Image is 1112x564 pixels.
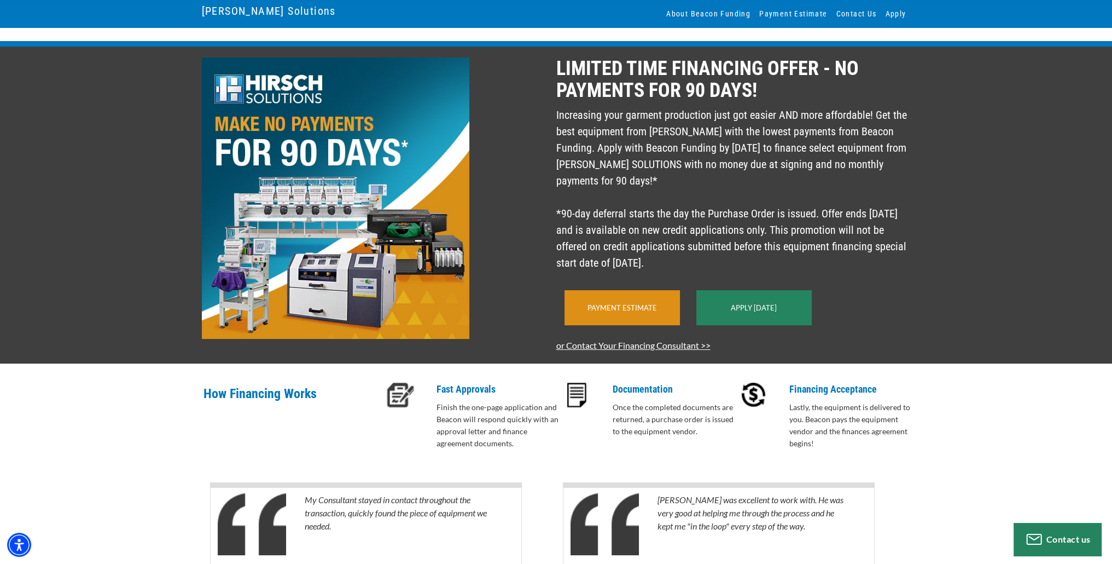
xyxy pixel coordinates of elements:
p: Financing Acceptance [789,383,916,396]
p: Documentation [613,383,739,396]
img: Fast Approvals [387,383,415,407]
img: Documentation [567,383,586,407]
a: Apply [DATE] [731,303,777,312]
p: LIMITED TIME FINANCING OFFER - NO PAYMENTS FOR 90 DAYS! [556,57,911,101]
p: Lastly, the equipment is delivered to you. Beacon pays the equipment vendor and the finances agre... [789,401,916,450]
p: Once the completed documents are returned, a purchase order is issued to the equipment vendor. [613,401,739,438]
a: or Contact Your Financing Consultant >> [556,340,711,350]
div: Accessibility Menu [7,533,31,557]
img: Quotes [570,493,639,555]
p: Fast Approvals [436,383,563,396]
a: [PERSON_NAME] Solutions [202,2,336,20]
a: Payment Estimate [587,303,657,312]
img: Quotes [218,493,286,555]
p: [PERSON_NAME] was excellent to work with. He was very good at helping me through the process and ... [657,493,849,559]
p: How Financing Works [203,383,380,418]
p: Increasing your garment production just got easier AND more affordable! Get the best equipment fr... [556,107,911,271]
button: Contact us [1014,523,1101,556]
p: Finish the one-page application and Beacon will respond quickly with an approval letter and finan... [436,401,563,450]
p: My Consultant stayed in contact throughout the transaction, quickly found the piece of equipment ... [305,493,497,559]
span: Contact us [1046,534,1091,544]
